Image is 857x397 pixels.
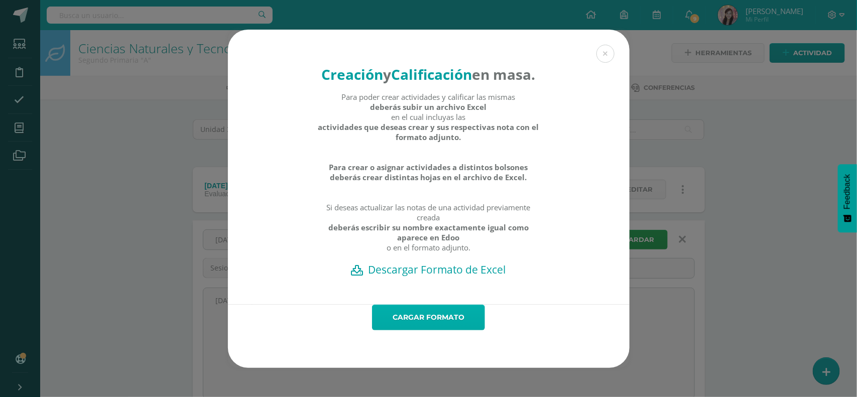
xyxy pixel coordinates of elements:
button: Close (Esc) [596,45,615,63]
a: Descargar Formato de Excel [246,262,612,277]
strong: Creación [322,65,384,84]
strong: deberás escribir su nombre exactamente igual como aparece en Edoo [317,222,540,242]
a: Cargar formato [372,305,485,330]
div: Para poder crear actividades y calificar las mismas en el cual incluyas las Si deseas actualizar ... [317,92,540,262]
span: Feedback [843,174,852,209]
strong: deberás subir un archivo Excel [371,102,487,112]
strong: Para crear o asignar actividades a distintos bolsones deberás crear distintas hojas en el archivo... [317,162,540,182]
button: Feedback - Mostrar encuesta [838,164,857,232]
strong: y [384,65,392,84]
strong: Calificación [392,65,472,84]
strong: actividades que deseas crear y sus respectivas nota con el formato adjunto. [317,122,540,142]
h4: en masa. [317,65,540,84]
